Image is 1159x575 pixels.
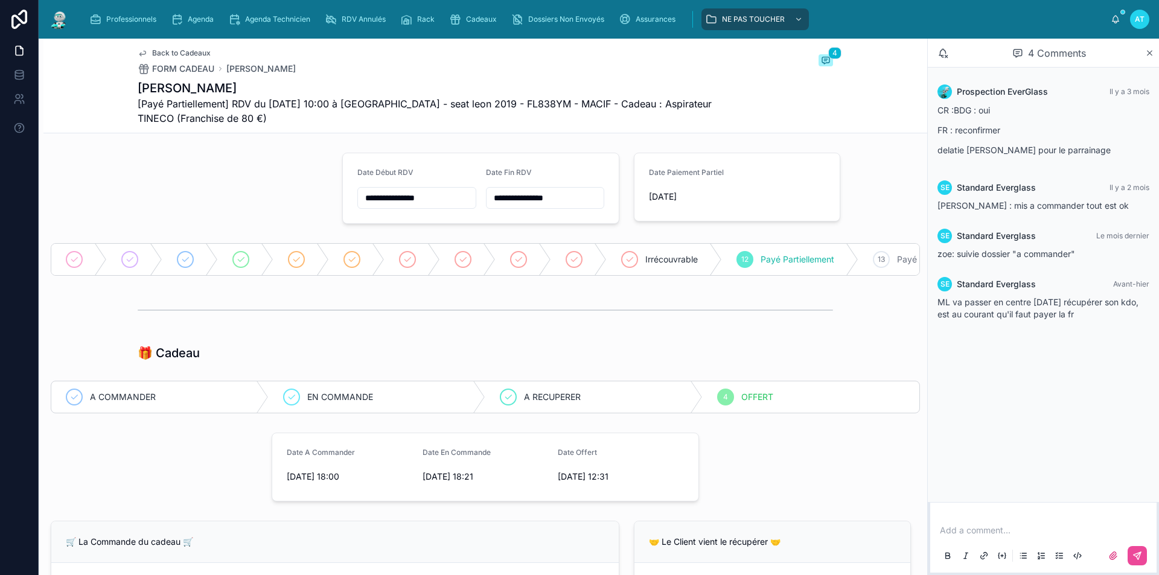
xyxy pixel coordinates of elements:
span: Professionnels [106,14,156,24]
span: Il y a 2 mois [1110,183,1149,192]
span: SE [940,231,950,241]
span: FORM CADEAU [152,63,214,75]
span: Back to Cadeaux [152,48,211,58]
a: Assurances [615,8,684,30]
span: EN COMMANDE [307,391,373,403]
h1: [PERSON_NAME] [138,80,742,97]
span: 4 [828,47,841,59]
a: FORM CADEAU [138,63,214,75]
span: [DATE] [649,191,825,203]
span: Payé Partiellement [761,253,834,265]
a: Professionnels [86,8,165,30]
a: Back to Cadeaux [138,48,211,58]
span: ML va passer en centre [DATE] récupérer son kdo, est au courant qu'il faut payer la fr [937,297,1138,319]
span: Standard Everglass [957,278,1036,290]
span: A RECUPERER [524,391,581,403]
span: [DATE] 18:00 [287,471,413,483]
a: [PERSON_NAME] [226,63,296,75]
span: Agenda Technicien [245,14,310,24]
p: FR : reconfirmer [937,124,1149,136]
span: 🤝 Le Client vient le récupérer 🤝 [649,536,781,547]
span: RDV Annulés [342,14,386,24]
span: OFFERT [741,391,773,403]
a: Dossiers Non Envoyés [508,8,613,30]
span: A COMMANDER [90,391,156,403]
span: Standard Everglass [957,182,1036,194]
span: AT [1135,14,1145,24]
span: SE [940,279,950,289]
span: Payé [897,253,917,265]
span: 13 [878,255,885,264]
span: Il y a 3 mois [1110,87,1149,96]
span: Rack [417,14,435,24]
span: Date Offert [558,448,597,457]
span: [PERSON_NAME] : mis a commander tout est ok [937,200,1129,211]
button: 4 [819,54,833,69]
span: [Payé Partiellement] RDV du [DATE] 10:00 à [GEOGRAPHIC_DATA] - seat leon 2019 - FL838YM - MACIF -... [138,97,742,125]
span: Prospection EverGlass [957,86,1048,98]
a: RDV Annulés [321,8,394,30]
a: Agenda Technicien [225,8,319,30]
a: Cadeaux [445,8,505,30]
span: Cadeaux [466,14,497,24]
h1: 🎁 Cadeau [138,345,200,361]
span: Date A Commander [287,448,355,457]
p: delatie [PERSON_NAME] pour le parrainage [937,144,1149,156]
span: 🛒 La Commande du cadeau 🛒 [66,536,193,547]
span: 12 [741,255,749,264]
span: Date Fin RDV [486,168,532,177]
span: Date En Commande [423,448,491,457]
div: scrollable content [80,6,1111,33]
img: App logo [48,10,70,29]
span: NE PAS TOUCHER [722,14,785,24]
a: Rack [397,8,443,30]
span: Dossiers Non Envoyés [528,14,604,24]
span: 4 [723,392,728,402]
p: CR :BDG : oui [937,104,1149,116]
span: 4 Comments [1028,46,1086,60]
span: Date Paiement Partiel [649,168,724,177]
a: NE PAS TOUCHER [701,8,809,30]
span: Standard Everglass [957,230,1036,242]
span: Date Début RDV [357,168,413,177]
span: Le mois dernier [1096,231,1149,240]
span: SE [940,183,950,192]
span: [DATE] 18:21 [423,471,549,483]
span: Avant-hier [1113,279,1149,288]
a: Agenda [167,8,222,30]
span: zoe: suivie dossier "a commander" [937,249,1075,259]
span: Assurances [636,14,675,24]
span: Irrécouvrable [645,253,698,265]
span: Agenda [188,14,214,24]
span: [DATE] 12:31 [558,471,684,483]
